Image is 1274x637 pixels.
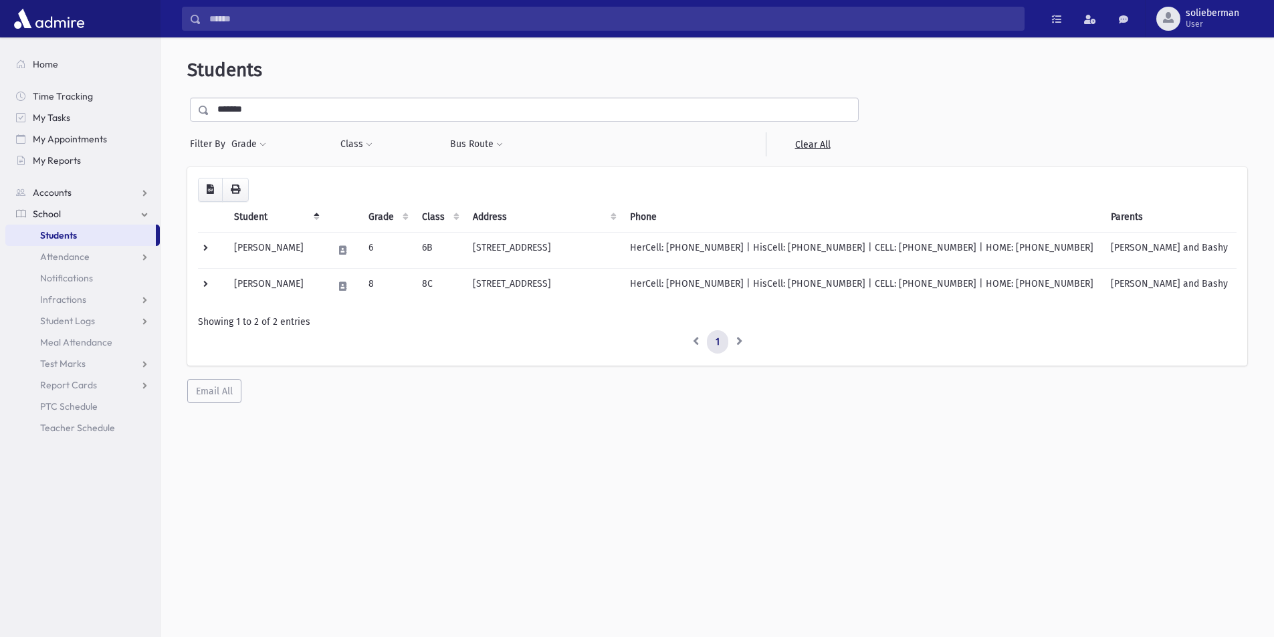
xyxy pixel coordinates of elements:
[226,268,324,304] td: [PERSON_NAME]
[222,178,249,202] button: Print
[414,268,465,304] td: 8C
[5,86,160,107] a: Time Tracking
[40,400,98,412] span: PTC Schedule
[226,202,324,233] th: Student: activate to sort column descending
[190,137,231,151] span: Filter By
[40,251,90,263] span: Attendance
[360,268,414,304] td: 8
[465,232,622,268] td: [STREET_ADDRESS]
[1103,232,1237,268] td: [PERSON_NAME] and Bashy
[5,182,160,203] a: Accounts
[198,178,223,202] button: CSV
[33,186,72,199] span: Accounts
[5,246,160,267] a: Attendance
[707,330,728,354] a: 1
[465,268,622,304] td: [STREET_ADDRESS]
[1103,202,1237,233] th: Parents
[5,289,160,310] a: Infractions
[414,232,465,268] td: 6B
[5,225,156,246] a: Students
[231,132,267,156] button: Grade
[33,112,70,124] span: My Tasks
[187,59,262,81] span: Students
[40,379,97,391] span: Report Cards
[40,272,93,284] span: Notifications
[449,132,504,156] button: Bus Route
[5,310,160,332] a: Student Logs
[226,232,324,268] td: [PERSON_NAME]
[187,379,241,403] button: Email All
[360,232,414,268] td: 6
[5,128,160,150] a: My Appointments
[1103,268,1237,304] td: [PERSON_NAME] and Bashy
[40,293,86,305] span: Infractions
[5,267,160,289] a: Notifications
[33,133,107,145] span: My Appointments
[11,5,88,32] img: AdmirePro
[40,422,115,434] span: Teacher Schedule
[622,232,1103,268] td: HerCell: [PHONE_NUMBER] | HisCell: [PHONE_NUMBER] | CELL: [PHONE_NUMBER] | HOME: [PHONE_NUMBER]
[40,229,77,241] span: Students
[5,417,160,438] a: Teacher Schedule
[1186,19,1239,29] span: User
[40,336,112,348] span: Meal Attendance
[33,90,93,102] span: Time Tracking
[5,374,160,396] a: Report Cards
[465,202,622,233] th: Address: activate to sort column ascending
[1186,8,1239,19] span: solieberman
[5,150,160,171] a: My Reports
[5,353,160,374] a: Test Marks
[5,107,160,128] a: My Tasks
[340,132,373,156] button: Class
[33,208,61,220] span: School
[766,132,859,156] a: Clear All
[360,202,414,233] th: Grade: activate to sort column ascending
[40,315,95,327] span: Student Logs
[414,202,465,233] th: Class: activate to sort column ascending
[5,396,160,417] a: PTC Schedule
[40,358,86,370] span: Test Marks
[5,53,160,75] a: Home
[201,7,1024,31] input: Search
[5,332,160,353] a: Meal Attendance
[5,203,160,225] a: School
[33,58,58,70] span: Home
[622,202,1103,233] th: Phone
[33,154,81,166] span: My Reports
[622,268,1103,304] td: HerCell: [PHONE_NUMBER] | HisCell: [PHONE_NUMBER] | CELL: [PHONE_NUMBER] | HOME: [PHONE_NUMBER]
[198,315,1237,329] div: Showing 1 to 2 of 2 entries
